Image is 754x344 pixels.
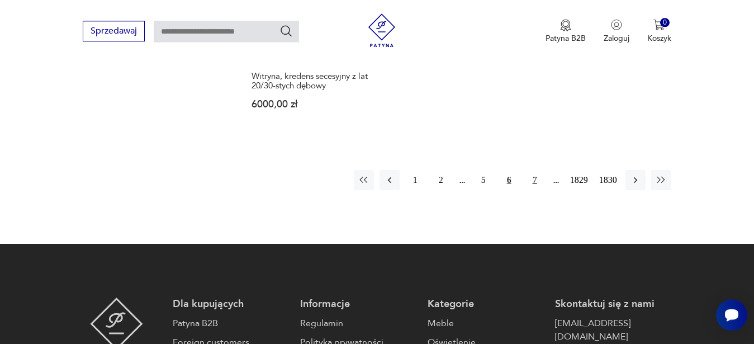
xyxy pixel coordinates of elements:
[660,18,670,27] div: 0
[560,19,571,31] img: Ikona medalu
[555,317,671,343] a: [EMAIL_ADDRESS][DOMAIN_NAME]
[716,299,747,331] iframe: Smartsupp widget button
[252,72,376,91] h3: Witryna, kredens secesyjny z lat 20/30-stych dębowy
[365,13,399,47] img: Patyna - sklep z meblami i dekoracjami vintage
[611,19,622,30] img: Ikonka użytkownika
[173,298,289,311] p: Dla kupujących
[546,19,586,44] a: Ikona medaluPatyna B2B
[300,317,416,330] a: Regulamin
[279,24,293,37] button: Szukaj
[431,170,451,190] button: 2
[604,33,629,44] p: Zaloguj
[473,170,494,190] button: 5
[83,28,145,36] a: Sprzedawaj
[567,170,591,190] button: 1829
[252,100,376,109] p: 6000,00 zł
[604,19,629,44] button: Zaloguj
[525,170,545,190] button: 7
[546,33,586,44] p: Patyna B2B
[555,298,671,311] p: Skontaktuj się z nami
[596,170,620,190] button: 1830
[647,19,671,44] button: 0Koszyk
[499,170,519,190] button: 6
[647,33,671,44] p: Koszyk
[653,19,665,30] img: Ikona koszyka
[428,298,544,311] p: Kategorie
[300,298,416,311] p: Informacje
[83,21,145,41] button: Sprzedawaj
[428,317,544,330] a: Meble
[405,170,425,190] button: 1
[173,317,289,330] a: Patyna B2B
[546,19,586,44] button: Patyna B2B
